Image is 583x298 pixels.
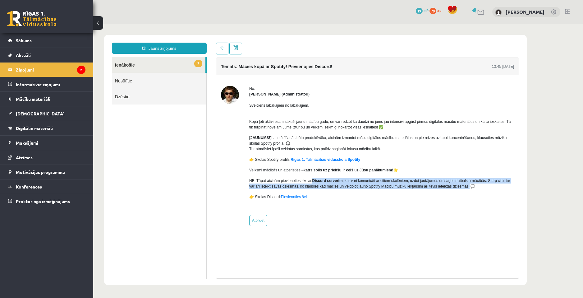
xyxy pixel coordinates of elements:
[156,112,178,116] strong: [JAUNUMS!]
[128,40,239,45] h4: Temats: Mācies kopā ar Spotify! Pievienojies Discord!
[429,8,436,14] span: 79
[424,8,429,13] span: mP
[416,8,423,14] span: 19
[16,77,85,91] legend: Informatīvie ziņojumi
[77,66,85,74] i: 2
[156,133,421,138] p: 👉 Skolas Spotify profils:
[219,155,250,159] strong: Discord serverim
[7,11,57,26] a: Rīgas 1. Tālmācības vidusskola
[16,111,65,116] span: [DEMOGRAPHIC_DATA]
[8,106,85,121] a: [DEMOGRAPHIC_DATA]
[16,136,85,150] legend: Maksājumi
[16,184,42,189] span: Konferences
[101,36,109,43] span: 1
[416,8,429,13] a: 19 mP
[16,125,53,131] span: Digitālie materiāli
[19,49,113,65] a: Nosūtītie
[16,38,32,43] span: Sākums
[16,96,50,102] span: Mācību materiāli
[495,9,502,16] img: Kristaps Zomerfelds
[156,143,421,149] p: Veiksmi mācībās un atcerieties – 🌟
[156,68,216,72] strong: [PERSON_NAME] (Administratori)
[19,65,113,81] a: Dzēstie
[156,89,421,106] p: Kopā ļoti aktīvi esam sākuši jaunu mācību gadu, un var redzēt ka daudzi no jums jau intensīvi apg...
[16,198,70,204] span: Proktoringa izmēģinājums
[156,170,421,176] p: 👉 Skolas Discord:
[156,154,421,165] p: NB. Tāpat aicinām pievienoties skolas , kur vari komunicēt ar citiem skolēniem, uzdot jautājumus ...
[197,133,267,138] a: Rīgas 1. Tālmācības vidusskola Spotify
[506,9,544,15] a: [PERSON_NAME]
[19,33,112,49] a: 1Ienākošie
[156,111,421,128] p: Lai mācīšanās būtu produktīvāka, aicinām izmantot mūsu digitālos mācību materiālus un pie reizes ...
[16,155,33,160] span: Atzīmes
[8,33,85,48] a: Sākums
[8,194,85,208] a: Proktoringa izmēģinājums
[8,179,85,194] a: Konferences
[128,62,146,80] img: Ivo Čapiņš
[8,150,85,165] a: Atzīmes
[8,77,85,91] a: Informatīvie ziņojumi
[156,191,174,202] a: Atbildēt
[8,63,85,77] a: Ziņojumi2
[8,136,85,150] a: Maksājumi
[429,8,444,13] a: 79 xp
[19,19,113,30] a: Jauns ziņojums
[188,171,215,175] a: Pievienoties šeit
[16,63,85,77] legend: Ziņojumi
[399,40,421,45] div: 13:45 [DATE]
[8,165,85,179] a: Motivācijas programma
[437,8,441,13] span: xp
[8,48,85,62] a: Aktuāli
[156,62,421,68] div: No:
[8,121,85,135] a: Digitālie materiāli
[156,79,421,84] p: Sveiciens labākajiem no labākajiem,
[210,144,300,148] strong: katrs solis uz priekšu ir ceļš uz Jūsu panākumiem!
[8,92,85,106] a: Mācību materiāli
[16,52,31,58] span: Aktuāli
[16,169,65,175] span: Motivācijas programma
